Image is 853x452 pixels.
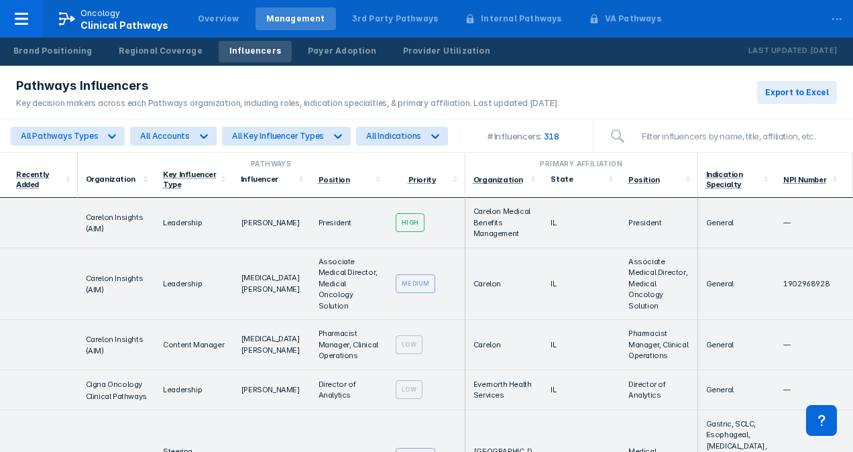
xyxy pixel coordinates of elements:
[319,175,350,184] div: Position
[706,170,743,189] div: Indication Specialty
[392,41,501,62] a: Provider Utilization
[757,81,837,104] button: Export to Excel
[219,41,292,62] a: Influencers
[620,248,698,321] td: Associate Medical Director, Medical Oncology Solution
[465,248,543,321] td: Carelon
[310,320,388,370] td: Pharmacist Manager, Clinical Operations
[408,175,437,184] div: Priority
[396,335,422,354] div: Low
[775,370,853,410] td: —
[86,273,144,294] a: Carelon Insights (AIM)
[187,7,250,30] a: Overview
[698,248,776,321] td: General
[698,320,776,370] td: General
[698,370,776,410] td: General
[119,45,202,57] div: Regional Coverage
[542,131,565,142] span: 318
[488,131,542,142] div: # Influencers:
[255,7,336,30] a: Management
[823,2,850,30] div: ...
[698,198,776,248] td: General
[155,320,233,370] td: Content Manager
[241,174,294,184] div: Influencer
[198,13,239,25] div: Overview
[620,320,698,370] td: Pharmacist Manager, Clinical Operations
[620,370,698,410] td: Director of Analytics
[634,123,837,150] input: Filter influencers by name, title, affiliation, etc.
[775,248,853,321] td: 1902968928
[155,370,233,410] td: Leadership
[155,198,233,248] td: Leadership
[86,334,144,355] a: Carelon Insights (AIM)
[605,13,661,25] div: VA Pathways
[396,274,435,293] div: Medium
[155,248,233,321] td: Leadership
[80,7,121,19] p: Oncology
[21,131,98,141] div: All Pathways Types
[806,405,837,436] div: Contact Support
[163,170,216,189] div: Key Influencer Type
[297,41,387,62] a: Payer Adoption
[16,170,50,189] div: Recently Added
[16,97,559,109] div: Key decision makers across each Pathways organization, including roles, indication specialties, &...
[80,19,168,31] span: Clinical Pathways
[341,7,449,30] a: 3rd Party Pathways
[308,45,376,57] div: Payer Adoption
[232,131,324,141] div: All Key Influencer Types
[810,44,837,58] p: [DATE]
[783,175,826,184] div: NPI Number
[543,198,620,248] td: IL
[140,131,190,141] div: All Accounts
[233,248,310,321] td: [MEDICAL_DATA][PERSON_NAME]
[83,158,459,169] div: Pathways
[473,175,523,184] div: Organization
[465,198,543,248] td: Carelon Medical Benefits Management
[543,370,620,410] td: IL
[471,158,692,169] div: Primary Affiliation
[233,370,310,410] td: [PERSON_NAME]
[775,320,853,370] td: —
[543,320,620,370] td: IL
[16,78,148,94] span: Pathways Influencers
[352,13,439,25] div: 3rd Party Pathways
[310,248,388,321] td: Associate Medical Director, Medical Oncology Solution
[86,379,147,400] a: Cigna Oncology Clinical Pathways
[465,370,543,410] td: Evernorth Health Services
[310,370,388,410] td: Director of Analytics
[3,41,103,62] a: Brand Positioning
[233,198,310,248] td: [PERSON_NAME]
[543,248,620,321] td: IL
[775,198,853,248] td: —
[86,380,147,401] span: Cigna Oncology Clinical Pathways
[481,13,561,25] div: Internal Pathways
[266,13,325,25] div: Management
[86,174,139,184] div: Organization
[620,198,698,248] td: President
[366,131,421,141] div: All Indications
[465,320,543,370] td: Carelon
[748,44,810,58] p: Last Updated:
[765,87,829,99] span: Export to Excel
[108,41,213,62] a: Regional Coverage
[396,380,422,399] div: Low
[310,198,388,248] td: President
[233,320,310,370] td: [MEDICAL_DATA][PERSON_NAME]
[396,213,424,232] div: High
[86,212,144,233] a: Carelon Insights (AIM)
[628,175,660,184] div: Position
[229,45,281,57] div: Influencers
[551,174,604,184] div: State
[403,45,490,57] div: Provider Utilization
[13,45,92,57] div: Brand Positioning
